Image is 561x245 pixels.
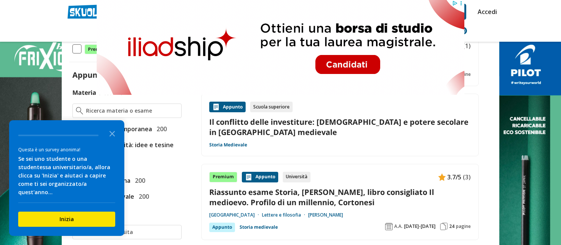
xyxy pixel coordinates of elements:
[209,223,235,232] div: Appunto
[456,223,471,229] span: pagine
[447,172,461,182] span: 3.7/5
[76,107,83,115] img: Ricerca materia o esame
[132,176,145,185] span: 200
[18,146,115,153] div: Questa è un survey anonima!
[385,223,393,230] img: Anno accademico
[283,172,310,182] div: Università
[308,212,343,218] a: [PERSON_NAME]
[18,155,115,196] div: Se sei uno studente o una studentessa universitario/a, allora clicca su 'Inizia' e aiutaci a capi...
[154,124,167,134] span: 200
[18,212,115,227] button: Inizia
[240,223,278,232] a: Storia medievale
[209,187,471,207] a: Riassunto esame Storia, [PERSON_NAME], libro consigliato Il medioevo. Profilo di un millennio, Co...
[212,103,220,111] img: Appunti contenuto
[449,223,454,229] span: 24
[438,173,446,181] img: Appunti contenuto
[463,172,471,182] span: (3)
[242,172,278,182] div: Appunto
[72,88,123,97] label: Materia o esame
[86,228,178,236] input: Ricerca universita
[209,117,471,137] a: Il conflitto delle investiture: [DEMOGRAPHIC_DATA] e potere secolare in [GEOGRAPHIC_DATA] medievale
[136,192,149,201] span: 200
[209,212,262,218] a: [GEOGRAPHIC_DATA]
[85,44,113,54] span: Premium
[250,102,293,112] div: Scuola superiore
[105,126,120,141] button: Close the survey
[404,223,436,229] span: [DATE]-[DATE]
[86,107,178,115] input: Ricerca materia o esame
[209,102,246,112] div: Appunto
[209,172,237,182] div: Premium
[440,223,448,230] img: Pagine
[463,41,471,51] span: (1)
[9,120,124,236] div: Survey
[262,212,308,218] a: Lettere e filosofia
[478,4,494,20] a: Accedi
[209,142,247,148] a: Storia Medievale
[81,140,182,160] span: Tesina maturità: idee e tesine svolte
[72,70,116,80] label: Appunti
[394,223,403,229] span: A.A.
[245,173,252,181] img: Appunti contenuto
